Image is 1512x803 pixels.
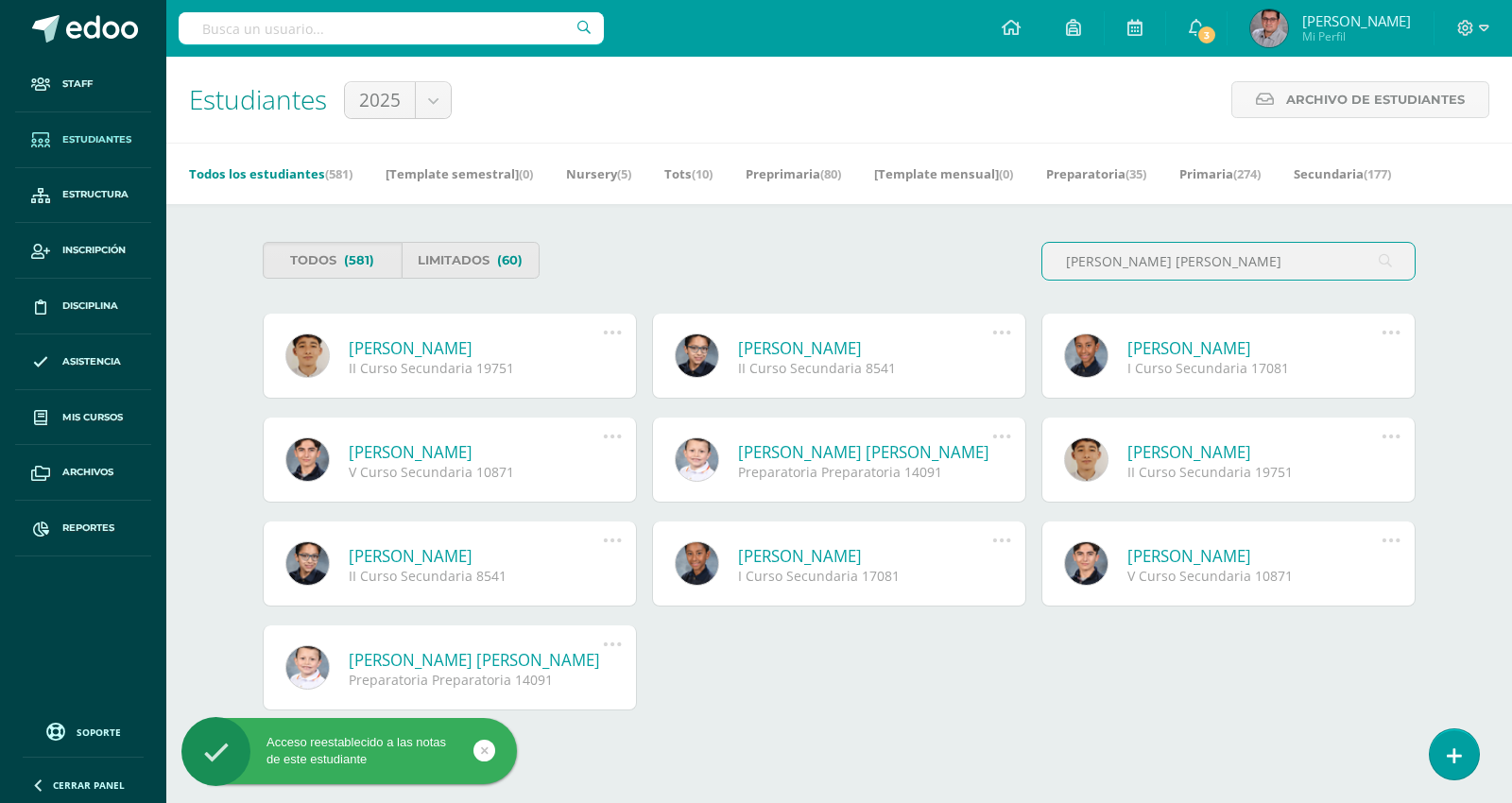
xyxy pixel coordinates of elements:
[349,671,603,689] div: Preparatoria Preparatoria 14091
[386,159,533,189] a: [Template semestral](0)
[62,410,123,425] span: Mis cursos
[15,223,151,279] a: Inscripción
[345,82,451,118] a: 2025
[820,165,841,182] span: (80)
[62,187,129,202] span: Estructura
[1125,165,1146,182] span: (35)
[1127,441,1382,463] a: [PERSON_NAME]
[77,726,121,739] span: Soporte
[1042,243,1415,280] input: Busca al estudiante aquí...
[738,441,992,463] a: [PERSON_NAME] [PERSON_NAME]
[664,159,713,189] a: Tots(10)
[1294,159,1391,189] a: Secundaria(177)
[349,649,603,671] a: [PERSON_NAME] [PERSON_NAME]
[738,337,992,359] a: [PERSON_NAME]
[179,12,604,44] input: Busca un usuario...
[62,299,118,314] span: Disciplina
[1127,359,1382,377] div: I Curso Secundaria 17081
[1179,159,1261,189] a: Primaria(274)
[1364,165,1391,182] span: (177)
[738,463,992,481] div: Preparatoria Preparatoria 14091
[62,521,114,536] span: Reportes
[874,159,1013,189] a: [Template mensual](0)
[62,132,131,147] span: Estudiantes
[999,165,1013,182] span: (0)
[738,359,992,377] div: II Curso Secundaria 8541
[1233,165,1261,182] span: (274)
[1250,9,1288,47] img: 49bf2ad755169fddcb80e080fcae1ab8.png
[15,501,151,556] a: Reportes
[1231,81,1489,118] a: Archivo de Estudiantes
[62,354,121,369] span: Asistencia
[23,718,144,743] a: Soporte
[349,545,603,567] a: [PERSON_NAME]
[15,445,151,501] a: Archivos
[62,243,126,258] span: Inscripción
[738,545,992,567] a: [PERSON_NAME]
[53,778,125,792] span: Cerrar panel
[617,165,631,182] span: (5)
[1127,337,1382,359] a: [PERSON_NAME]
[344,243,374,278] span: (581)
[189,159,352,189] a: Todos los estudiantes(581)
[1127,545,1382,567] a: [PERSON_NAME]
[349,441,603,463] a: [PERSON_NAME]
[519,165,533,182] span: (0)
[1196,25,1217,45] span: 3
[349,337,603,359] a: [PERSON_NAME]
[1302,11,1411,30] span: [PERSON_NAME]
[62,465,113,480] span: Archivos
[15,168,151,224] a: Estructura
[15,57,151,112] a: Staff
[746,159,841,189] a: Preprimaria(80)
[1127,567,1382,585] div: V Curso Secundaria 10871
[15,334,151,390] a: Asistencia
[325,165,352,182] span: (581)
[402,242,541,279] a: Limitados(60)
[738,567,992,585] div: I Curso Secundaria 17081
[263,242,402,279] a: Todos(581)
[1286,82,1465,117] span: Archivo de Estudiantes
[349,359,603,377] div: II Curso Secundaria 19751
[349,463,603,481] div: V Curso Secundaria 10871
[349,567,603,585] div: II Curso Secundaria 8541
[15,279,151,334] a: Disciplina
[1046,159,1146,189] a: Preparatoria(35)
[566,159,631,189] a: Nursery(5)
[15,390,151,446] a: Mis cursos
[189,81,327,117] span: Estudiantes
[497,243,523,278] span: (60)
[359,82,401,118] span: 2025
[62,77,93,92] span: Staff
[181,734,517,768] div: Acceso reestablecido a las notas de este estudiante
[15,112,151,168] a: Estudiantes
[692,165,713,182] span: (10)
[1302,28,1411,44] span: Mi Perfil
[1127,463,1382,481] div: II Curso Secundaria 19751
